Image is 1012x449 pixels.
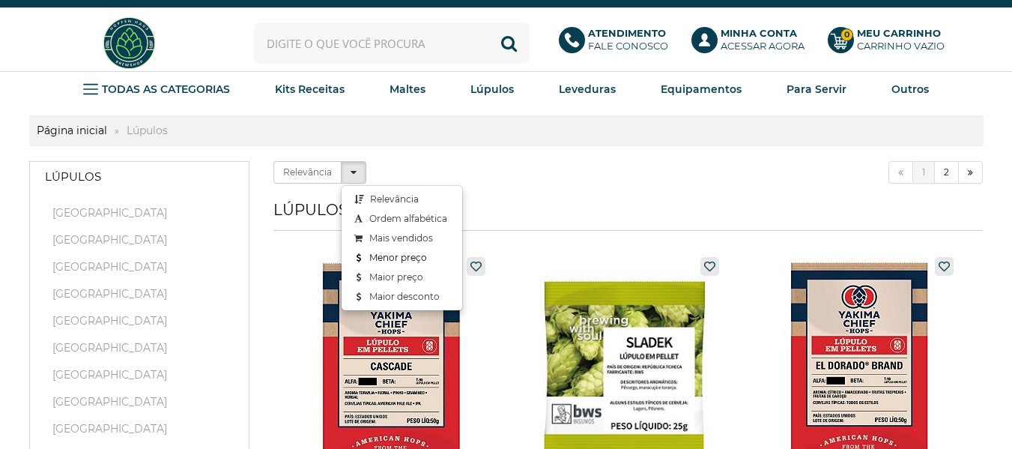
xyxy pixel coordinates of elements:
[342,287,462,307] a: Maior desconto
[45,367,234,382] a: [GEOGRAPHIC_DATA]
[913,161,935,184] a: 1
[45,232,234,247] a: [GEOGRAPHIC_DATA]
[935,161,959,184] a: 2
[588,27,666,39] b: Atendimento
[559,27,676,60] a: AtendimentoFale conosco
[891,82,929,96] strong: Outros
[342,229,462,248] a: Mais vendidos
[45,313,234,328] a: [GEOGRAPHIC_DATA]
[787,82,846,96] strong: Para Servir
[29,124,115,137] a: Página inicial
[588,27,668,52] p: Fale conosco
[275,78,345,100] a: Kits Receitas
[275,82,345,96] strong: Kits Receitas
[721,27,797,39] b: Minha Conta
[559,78,616,100] a: Leveduras
[45,205,234,220] a: [GEOGRAPHIC_DATA]
[342,190,462,209] a: Relevância
[342,248,462,268] a: Menor preço
[488,22,530,64] button: Buscar
[102,82,230,96] strong: TODAS AS CATEGORIAS
[273,161,342,184] label: Relevância
[661,82,742,96] strong: Equipamentos
[30,162,249,192] a: Lúpulos
[254,22,530,64] input: Digite o que você procura
[390,82,425,96] strong: Maltes
[857,40,945,52] div: Carrinho Vazio
[273,201,983,231] h1: Lúpulos
[470,78,514,100] a: Lúpulos
[45,394,234,409] a: [GEOGRAPHIC_DATA]
[119,124,175,137] strong: Lúpulos
[470,82,514,96] strong: Lúpulos
[891,78,929,100] a: Outros
[45,286,234,301] a: [GEOGRAPHIC_DATA]
[45,259,234,274] a: [GEOGRAPHIC_DATA]
[559,82,616,96] strong: Leveduras
[390,78,425,100] a: Maltes
[342,209,462,229] a: Ordem alfabética
[787,78,846,100] a: Para Servir
[661,78,742,100] a: Equipamentos
[721,27,805,52] p: Acessar agora
[83,78,230,100] a: TODAS AS CATEGORIAS
[342,268,462,287] a: Maior preço
[691,27,813,60] a: Minha ContaAcessar agora
[45,421,234,436] a: [GEOGRAPHIC_DATA]
[857,27,941,39] b: Meu Carrinho
[840,28,853,41] strong: 0
[45,169,101,184] strong: Lúpulos
[45,340,234,355] a: [GEOGRAPHIC_DATA]
[101,15,157,71] img: Hopfen Haus BrewShop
